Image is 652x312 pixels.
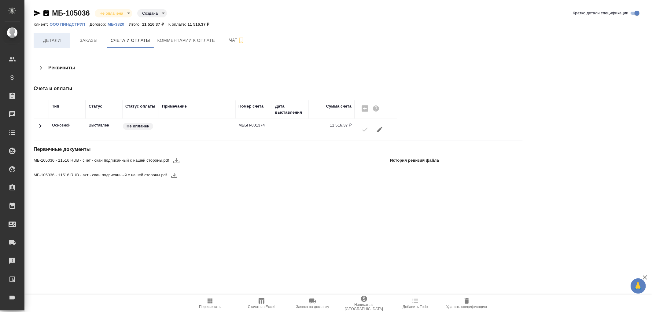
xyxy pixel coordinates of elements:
span: МБ-105036 - 11516 RUB - счет - скан подписанный с нашей стороны.pdf [34,157,169,163]
span: 🙏 [633,280,643,292]
div: Не оплачена [95,9,132,17]
p: Договор: [90,22,108,27]
p: 11 516,37 ₽ [188,22,214,27]
div: Не оплачена [137,9,167,17]
a: ООО ПИНДСТРУП [50,21,90,27]
p: МБ-3820 [108,22,129,27]
div: Тип [52,103,59,109]
div: Статус [89,103,102,109]
td: 11 516,37 ₽ [309,119,355,141]
span: Кратко детали спецификации [573,10,628,16]
a: МБ-105036 [52,9,90,17]
span: Заказы [74,37,103,44]
p: Не оплачен [127,123,149,129]
p: ООО ПИНДСТРУП [50,22,90,27]
p: Все изменения в спецификации заблокированы [89,122,119,128]
button: Создана [140,11,160,16]
div: Примечание [162,103,187,109]
svg: Подписаться [238,37,245,44]
h4: Счета и оплаты [34,85,441,92]
span: Чат [222,36,252,44]
div: Номер счета [238,103,263,109]
td: Основной [49,119,86,141]
h4: Первичные документы [34,146,441,153]
h4: Реквизиты [48,64,75,72]
p: Итого: [129,22,142,27]
a: МБ-3820 [108,21,129,27]
td: МББП-001374 [235,119,272,141]
p: Клиент: [34,22,50,27]
div: Сумма счета [326,103,352,109]
button: Скопировать ссылку [42,9,50,17]
p: История ревизий файла [390,157,439,163]
button: Редактировать [372,122,387,137]
button: 🙏 [631,278,646,294]
p: 11 516,37 ₽ [142,22,168,27]
div: Дата выставления [275,103,306,116]
span: Toggle Row Expanded [37,126,44,130]
span: Счета и оплаты [111,37,150,44]
span: МБ-105036 - 11516 RUB - акт - скан подписанный с нашей стороны.pdf [34,172,167,178]
button: Скопировать ссылку для ЯМессенджера [34,9,41,17]
div: Статус оплаты [125,103,155,109]
button: Не оплачена [98,11,125,16]
span: Комментарии к оплате [157,37,215,44]
p: К оплате: [168,22,188,27]
span: Детали [37,37,67,44]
